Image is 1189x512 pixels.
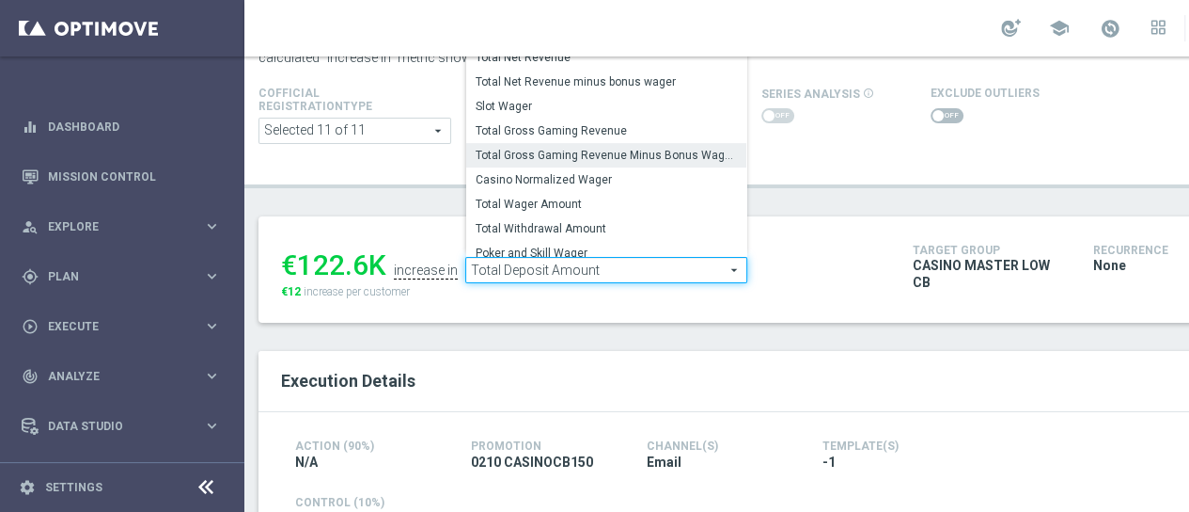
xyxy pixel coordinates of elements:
[48,271,203,282] span: Plan
[48,451,196,501] a: Optibot
[22,152,221,201] div: Mission Control
[22,218,39,235] i: person_search
[48,152,221,201] a: Mission Control
[21,369,222,384] button: track_changes Analyze keyboard_arrow_right
[394,263,458,280] div: increase in
[203,217,221,235] i: keyboard_arrow_right
[48,421,203,432] span: Data Studio
[22,418,203,435] div: Data Studio
[21,319,222,334] button: play_circle_outline Execute keyboard_arrow_right
[295,440,443,453] h4: Action (90%)
[22,119,39,136] i: equalizer
[281,285,301,298] span: €12
[203,367,221,385] i: keyboard_arrow_right
[761,88,860,101] span: series analysis
[203,267,221,285] i: keyboard_arrow_right
[281,371,415,391] span: Execution Details
[647,440,794,453] h4: Channel(s)
[21,120,222,135] button: equalizer Dashboard
[21,169,222,184] button: Mission Control
[822,454,836,471] span: -1
[22,102,221,152] div: Dashboard
[259,119,450,143] span: Expert Online Expert Retail Master Online Master Retail Other and 6 more
[22,318,39,335] i: play_circle_outline
[476,50,737,65] span: Total Net Revenue
[258,87,418,113] h4: Cofficial Registrationtype
[476,148,737,163] span: Total Gross Gaming Revenue Minus Bonus Wagared
[22,368,39,385] i: track_changes
[22,318,203,335] div: Execute
[22,218,203,235] div: Explore
[281,248,386,282] div: €122.6K
[476,172,737,187] span: Casino Normalized Wager
[913,244,1065,257] h4: Target Group
[471,440,618,453] h4: Promotion
[48,371,203,382] span: Analyze
[21,219,222,234] button: person_search Explore keyboard_arrow_right
[476,246,737,261] span: Poker and Skill Wager
[21,269,222,284] button: gps_fixed Plan keyboard_arrow_right
[22,268,203,285] div: Plan
[1049,18,1070,39] span: school
[1093,257,1126,274] span: None
[22,451,221,501] div: Optibot
[304,285,410,298] span: increase per customer
[913,257,1065,291] span: CASINO MASTER LOW CB
[476,99,737,114] span: Slot Wager
[203,417,221,435] i: keyboard_arrow_right
[476,123,737,138] span: Total Gross Gaming Revenue
[48,221,203,232] span: Explore
[476,197,737,212] span: Total Wager Amount
[21,419,222,434] button: Data Studio keyboard_arrow_right
[22,368,203,385] div: Analyze
[647,454,681,471] span: Email
[471,454,593,471] span: 0210 CASINOCB150
[203,317,221,335] i: keyboard_arrow_right
[45,482,102,493] a: Settings
[48,102,221,152] a: Dashboard
[863,88,874,99] i: info_outline
[476,74,737,89] span: Total Net Revenue minus bonus wager
[476,221,737,236] span: Total Withdrawal Amount
[931,87,1040,100] h4: Exclude Outliers
[295,454,318,471] span: N/A
[19,479,36,496] i: settings
[22,268,39,285] i: gps_fixed
[48,321,203,332] span: Execute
